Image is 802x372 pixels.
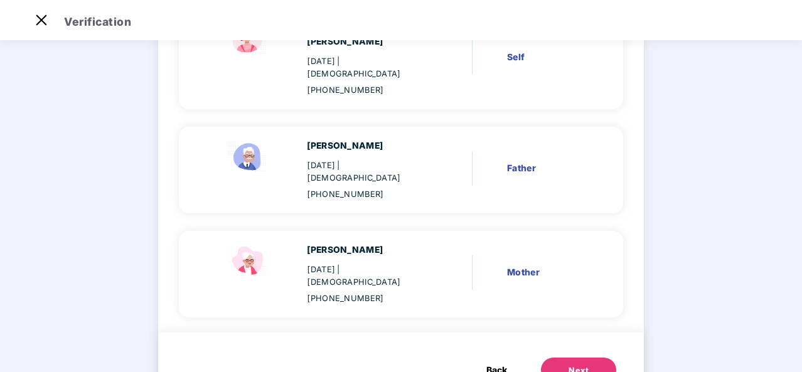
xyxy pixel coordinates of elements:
div: [DATE] [307,263,426,289]
div: Mother [507,265,586,279]
div: [PHONE_NUMBER] [307,292,426,305]
div: Self [507,50,586,64]
div: [PHONE_NUMBER] [307,188,426,201]
div: [PERSON_NAME] [307,243,426,257]
img: svg+xml;base64,PHN2ZyB4bWxucz0iaHR0cDovL3d3dy53My5vcmcvMjAwMC9zdmciIHdpZHRoPSI1NCIgaGVpZ2h0PSIzOC... [223,243,273,279]
div: [DATE] [307,55,426,80]
div: [PHONE_NUMBER] [307,84,426,97]
img: svg+xml;base64,PHN2ZyBpZD0iRmF0aGVyX2ljb24iIHhtbG5zPSJodHRwOi8vd3d3LnczLm9yZy8yMDAwL3N2ZyIgeG1sbn... [223,139,273,174]
div: [PERSON_NAME] [307,139,426,153]
span: | [DEMOGRAPHIC_DATA] [307,56,400,78]
div: [DATE] [307,159,426,184]
div: Father [507,161,586,175]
